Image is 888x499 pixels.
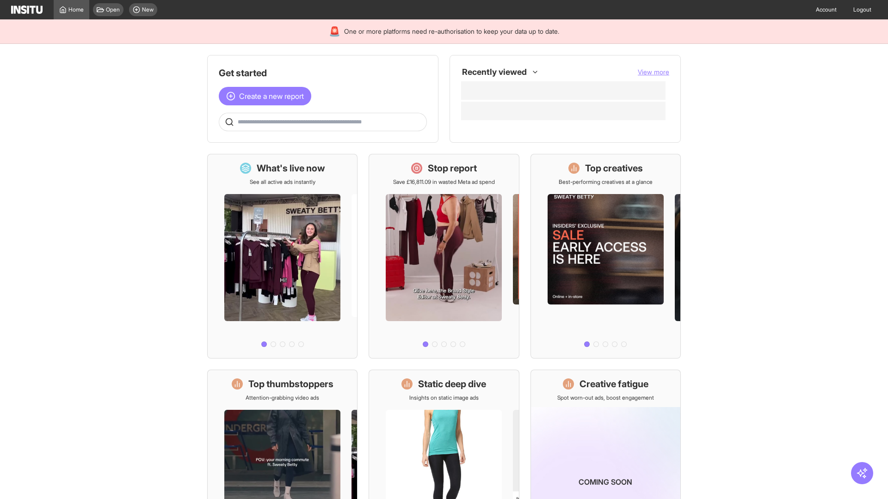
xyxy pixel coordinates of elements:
[68,6,84,13] span: Home
[248,377,333,390] h1: Top thumbstoppers
[638,68,669,76] span: View more
[250,178,315,186] p: See all active ads instantly
[369,154,519,359] a: Stop reportSave £16,811.09 in wasted Meta ad spend
[329,25,340,38] div: 🚨
[257,162,325,175] h1: What's live now
[344,27,559,36] span: One or more platforms need re-authorisation to keep your data up to date.
[428,162,477,175] h1: Stop report
[585,162,643,175] h1: Top creatives
[11,6,43,14] img: Logo
[219,87,311,105] button: Create a new report
[246,394,319,402] p: Attention-grabbing video ads
[409,394,479,402] p: Insights on static image ads
[106,6,120,13] span: Open
[418,377,486,390] h1: Static deep dive
[530,154,681,359] a: Top creativesBest-performing creatives at a glance
[207,154,358,359] a: What's live nowSee all active ads instantly
[559,178,653,186] p: Best-performing creatives at a glance
[219,67,427,79] h1: Get started
[393,178,495,186] p: Save £16,811.09 in wasted Meta ad spend
[239,91,304,102] span: Create a new report
[142,6,154,13] span: New
[638,67,669,77] button: View more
